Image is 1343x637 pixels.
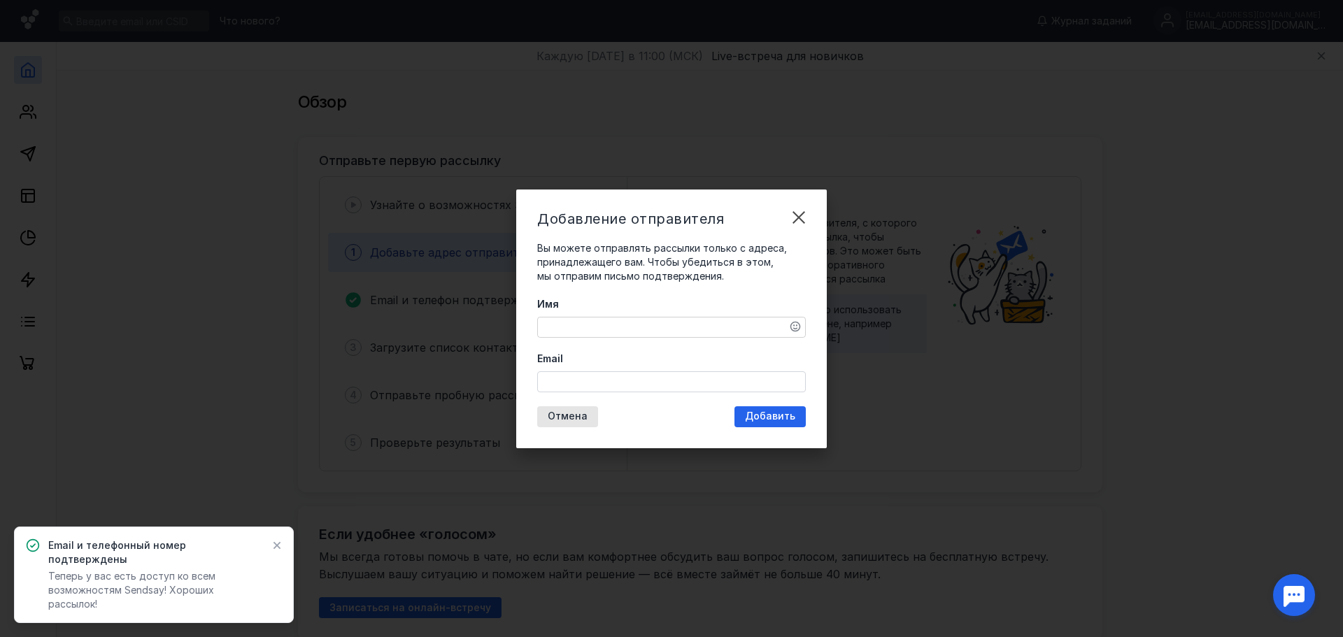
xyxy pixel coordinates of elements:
[537,352,563,366] span: Email
[734,406,806,427] button: Добавить
[537,210,724,227] span: Добавление отправителя
[537,297,559,311] span: Имя
[745,410,795,422] span: Добавить
[537,406,598,427] button: Отмена
[548,410,588,422] span: Отмена
[537,242,787,282] span: Вы можете отправлять рассылки только с адреса, принадлежащего вам. Чтобы убедиться в этом, мы отп...
[48,570,215,610] span: Теперь у вас есть доступ ко всем возможностям Sendsay! Хороших рассылок!
[48,538,261,566] span: Email и телефонный номер подтверждены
